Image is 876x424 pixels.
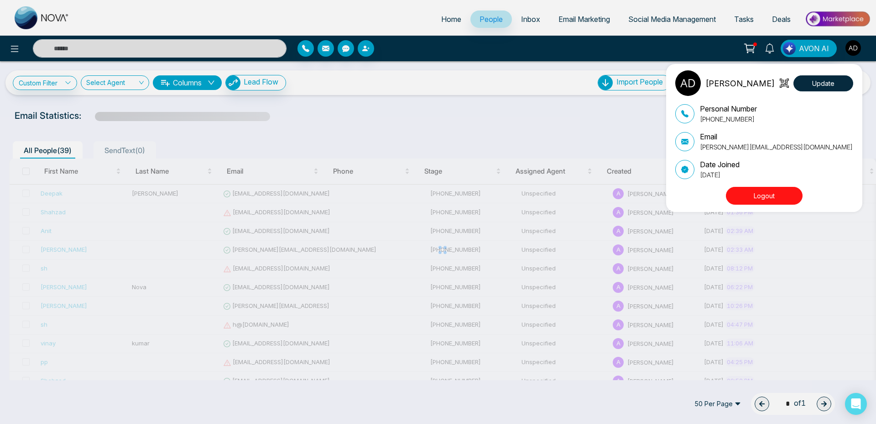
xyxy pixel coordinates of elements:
[700,170,740,180] p: [DATE]
[700,103,757,114] p: Personal Number
[705,77,775,90] p: [PERSON_NAME]
[845,393,867,415] div: Open Intercom Messenger
[700,114,757,124] p: [PHONE_NUMBER]
[793,75,853,91] button: Update
[700,159,740,170] p: Date Joined
[726,187,803,205] button: Logout
[700,142,853,152] p: [PERSON_NAME][EMAIL_ADDRESS][DOMAIN_NAME]
[700,131,853,142] p: Email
